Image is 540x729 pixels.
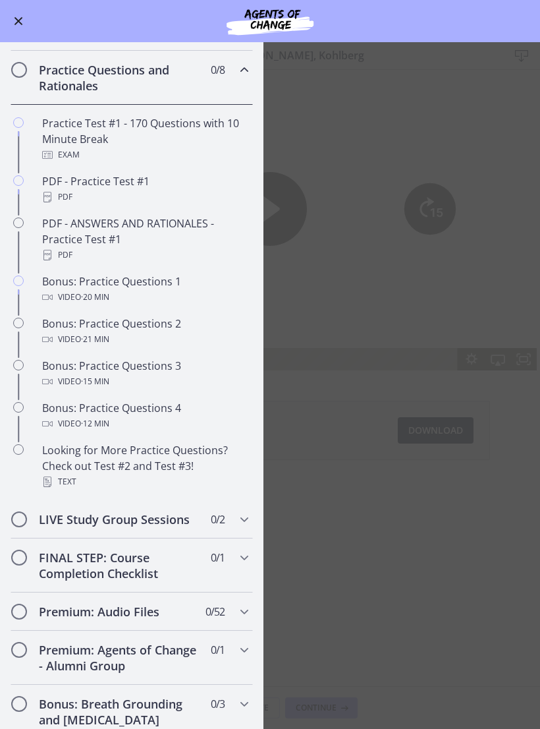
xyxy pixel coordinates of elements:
button: Fullscreen [511,278,537,301]
tspan: 15 [430,136,443,150]
div: Bonus: Practice Questions 4 [42,400,248,432]
button: Play Video [3,278,30,301]
div: Bonus: Practice Questions 3 [42,358,248,390]
div: PDF [42,247,248,263]
div: Text [42,474,248,490]
div: Looking for More Practice Questions? Check out Test #2 and Test #3! [42,442,248,490]
tspan: 15 [98,136,111,150]
div: Bonus: Practice Questions 2 [42,316,248,347]
span: 0 / 8 [211,62,225,78]
h2: Premium: Agents of Change - Alumni Group [39,642,200,674]
span: · 20 min [81,289,109,305]
img: Agents of Change [191,5,349,37]
div: PDF [42,189,248,205]
span: 0 / 2 [211,511,225,527]
div: Video [42,416,248,432]
span: 0 / 1 [211,642,225,658]
h2: LIVE Study Group Sessions [39,511,200,527]
span: 0 / 3 [211,696,225,712]
span: · 15 min [81,374,109,390]
div: PDF - Practice Test #1 [42,173,248,205]
button: Skip ahead 15 seconds [404,113,456,165]
span: 0 / 1 [211,550,225,566]
span: · 12 min [81,416,109,432]
button: Show settings menu [459,278,485,301]
h2: Practice Questions and Rationales [39,62,200,94]
button: Airplay [485,278,511,301]
div: Video [42,374,248,390]
button: Skip back 15 seconds [84,113,136,165]
div: PDF - ANSWERS AND RATIONALES - Practice Test #1 [42,216,248,263]
div: Practice Test #1 - 170 Questions with 10 Minute Break [42,115,248,163]
div: Video [42,289,248,305]
button: Enable menu [11,13,26,29]
span: · 21 min [81,332,109,347]
span: 0 / 52 [205,604,225,620]
div: Bonus: Practice Questions 1 [42,274,248,305]
h2: Premium: Audio Files [39,604,200,620]
h2: FINAL STEP: Course Completion Checklist [39,550,200,581]
div: Exam [42,147,248,163]
div: Video [42,332,248,347]
button: Play Video [233,102,307,176]
div: Playbar [64,278,452,301]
